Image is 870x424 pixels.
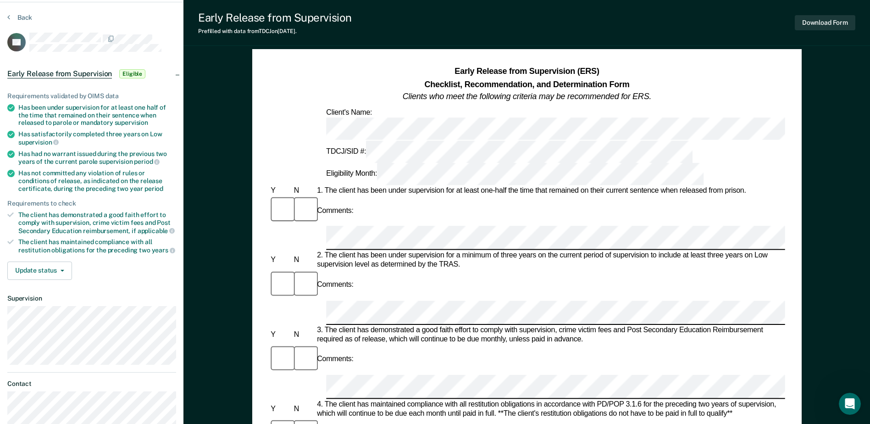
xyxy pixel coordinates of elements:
div: The client has demonstrated a good faith effort to comply with supervision, crime victim fees and... [18,211,176,234]
div: Y [269,256,292,265]
div: The client has maintained compliance with all restitution obligations for the preceding two [18,238,176,254]
dt: Supervision [7,295,176,302]
span: years [152,246,175,254]
div: 2. The client has been under supervision for a minimum of three years on the current period of su... [315,251,785,270]
div: 4. The client has maintained compliance with all restitution obligations in accordance with PD/PO... [315,400,785,418]
span: Eligible [119,69,145,78]
div: 3. The client has demonstrated a good faith effort to comply with supervision, crime victim fees ... [315,326,785,344]
div: N [292,405,315,414]
button: Download Form [795,15,855,30]
div: Y [269,186,292,195]
div: Comments: [315,280,355,290]
strong: Early Release from Supervision (ERS) [454,67,599,76]
span: supervision [115,119,148,126]
span: supervision [18,139,59,146]
div: TDCJ/SID #: [324,140,694,163]
div: Prefilled with data from TDCJ on [DATE] . [198,28,352,34]
iframe: Intercom live chat [839,393,861,415]
div: Eligibility Month: [324,163,705,185]
div: Has satisfactorily completed three years on Low [18,130,176,146]
em: Clients who meet the following criteria may be recommended for ERS. [403,92,651,101]
span: applicable [138,227,175,234]
div: Has had no warrant issued during the previous two years of the current parole supervision [18,150,176,166]
strong: Checklist, Recommendation, and Determination Form [424,79,629,89]
div: Has been under supervision for at least one half of the time that remained on their sentence when... [18,104,176,127]
div: Requirements to check [7,200,176,207]
button: Back [7,13,32,22]
div: N [292,256,315,265]
div: 1. The client has been under supervision for at least one-half the time that remained on their cu... [315,186,785,195]
div: Requirements validated by OIMS data [7,92,176,100]
dt: Contact [7,380,176,388]
div: Y [269,330,292,340]
span: period [134,158,160,165]
div: Early Release from Supervision [198,11,352,24]
span: Early Release from Supervision [7,69,112,78]
span: period [144,185,163,192]
div: Has not committed any violation of rules or conditions of release, as indicated on the release ce... [18,169,176,192]
div: N [292,186,315,195]
div: Comments: [315,206,355,215]
div: Y [269,405,292,414]
div: N [292,330,315,340]
button: Update status [7,262,72,280]
div: Comments: [315,355,355,364]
